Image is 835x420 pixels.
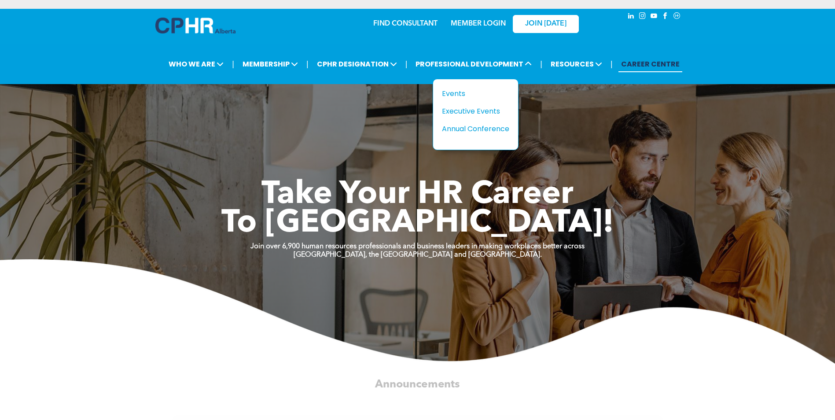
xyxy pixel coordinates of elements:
[525,20,566,28] span: JOIN [DATE]
[155,18,235,33] img: A blue and white logo for cp alberta
[540,55,542,73] li: |
[261,179,574,211] span: Take Your HR Career
[232,55,234,73] li: |
[314,56,400,72] span: CPHR DESIGNATION
[661,11,670,23] a: facebook
[442,88,503,99] div: Events
[240,56,301,72] span: MEMBERSHIP
[649,11,659,23] a: youtube
[672,11,682,23] a: Social network
[548,56,605,72] span: RESOURCES
[373,20,438,27] a: FIND CONSULTANT
[618,56,682,72] a: CAREER CENTRE
[442,88,509,99] a: Events
[442,123,509,134] a: Annual Conference
[375,379,460,390] span: Announcements
[250,243,585,250] strong: Join over 6,900 human resources professionals and business leaders in making workplaces better ac...
[638,11,647,23] a: instagram
[221,208,614,239] span: To [GEOGRAPHIC_DATA]!
[306,55,309,73] li: |
[442,106,509,117] a: Executive Events
[626,11,636,23] a: linkedin
[513,15,579,33] a: JOIN [DATE]
[442,123,503,134] div: Annual Conference
[405,55,408,73] li: |
[166,56,226,72] span: WHO WE ARE
[442,106,503,117] div: Executive Events
[451,20,506,27] a: MEMBER LOGIN
[294,251,542,258] strong: [GEOGRAPHIC_DATA], the [GEOGRAPHIC_DATA] and [GEOGRAPHIC_DATA].
[611,55,613,73] li: |
[413,56,534,72] span: PROFESSIONAL DEVELOPMENT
